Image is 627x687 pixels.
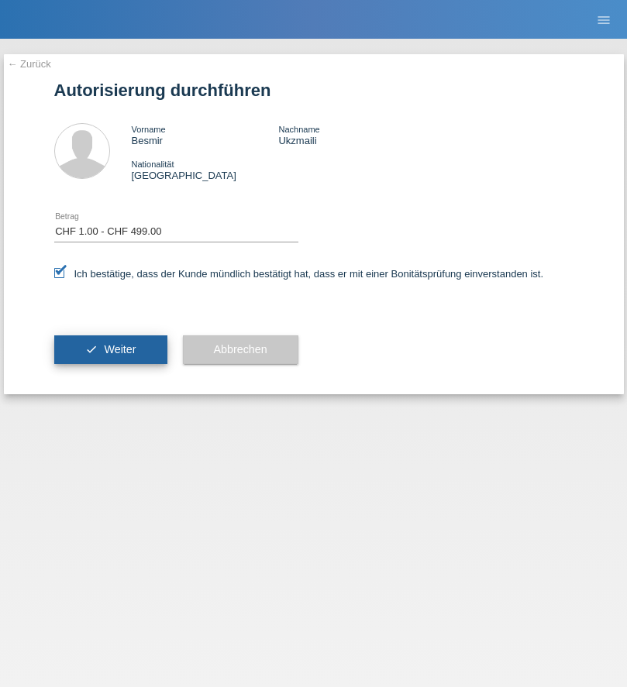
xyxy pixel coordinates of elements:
[132,125,166,134] span: Vorname
[132,158,279,181] div: [GEOGRAPHIC_DATA]
[104,343,136,356] span: Weiter
[54,268,544,280] label: Ich bestätige, dass der Kunde mündlich bestätigt hat, dass er mit einer Bonitätsprüfung einversta...
[132,123,279,146] div: Besmir
[54,335,167,365] button: check Weiter
[8,58,51,70] a: ← Zurück
[183,335,298,365] button: Abbrechen
[54,81,574,100] h1: Autorisierung durchführen
[214,343,267,356] span: Abbrechen
[85,343,98,356] i: check
[132,160,174,169] span: Nationalität
[596,12,611,28] i: menu
[278,125,319,134] span: Nachname
[588,15,619,24] a: menu
[278,123,425,146] div: Ukzmaili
